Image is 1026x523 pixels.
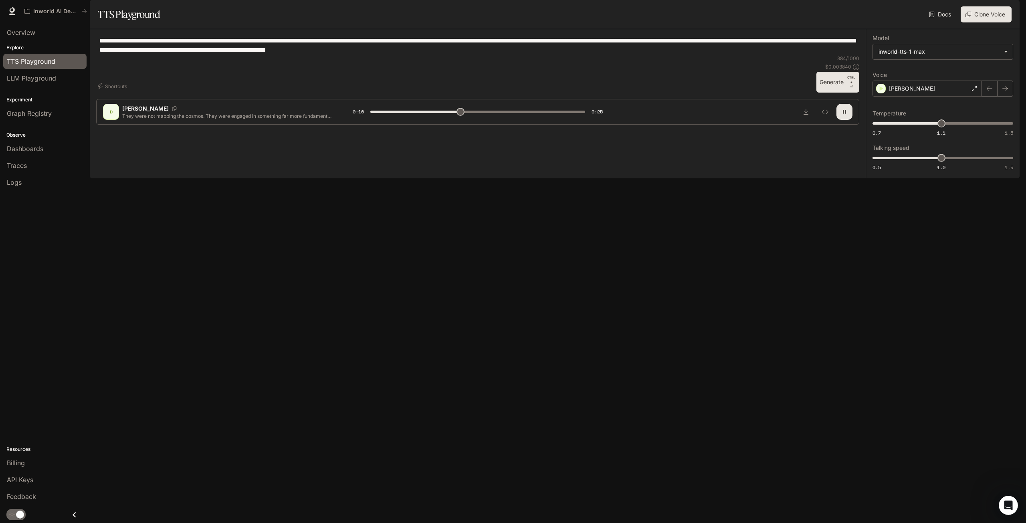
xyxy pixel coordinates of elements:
[879,48,1000,56] div: inworld-tts-1-max
[33,8,78,15] p: Inworld AI Demos
[21,3,91,19] button: All workspaces
[816,72,859,93] button: GenerateCTRL +⏎
[353,108,364,116] span: 0:10
[873,111,906,116] p: Temperature
[98,6,160,22] h1: TTS Playground
[873,35,889,41] p: Model
[169,106,180,111] button: Copy Voice ID
[937,164,945,171] span: 1.0
[592,108,603,116] span: 0:25
[889,85,935,93] p: [PERSON_NAME]
[122,113,333,119] p: They were not mapping the cosmos. They were engaged in something far more fundamental: the pure s...
[873,72,887,78] p: Voice
[847,75,856,85] p: CTRL +
[873,44,1013,59] div: inworld-tts-1-max
[873,164,881,171] span: 0.5
[96,80,130,93] button: Shortcuts
[122,105,169,113] p: [PERSON_NAME]
[847,75,856,89] p: ⏎
[1005,129,1013,136] span: 1.5
[837,55,859,62] p: 384 / 1000
[873,129,881,136] span: 0.7
[927,6,954,22] a: Docs
[937,129,945,136] span: 1.1
[1005,164,1013,171] span: 1.5
[105,105,117,118] div: D
[798,104,814,120] button: Download audio
[825,63,851,70] p: $ 0.003840
[873,145,909,151] p: Talking speed
[817,104,833,120] button: Inspect
[999,496,1018,515] iframe: Intercom live chat
[961,6,1012,22] button: Clone Voice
